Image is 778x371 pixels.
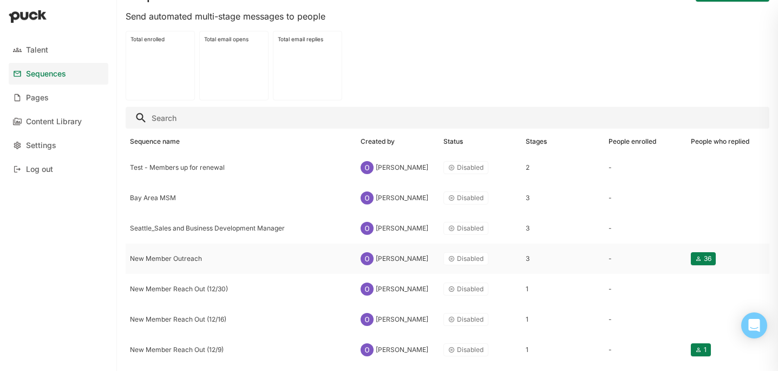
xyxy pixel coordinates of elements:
[9,63,108,85] a: Sequences
[691,138,749,145] div: People who replied
[130,285,352,293] div: New Member Reach Out (12/30)
[526,316,600,323] div: 1
[26,46,48,55] div: Talent
[9,135,108,156] a: Settings
[376,255,428,263] div: [PERSON_NAME]
[26,141,56,150] div: Settings
[130,255,352,263] div: New Member Outreach
[376,194,428,202] div: [PERSON_NAME]
[26,165,53,174] div: Log out
[526,164,600,171] div: 2
[126,10,769,22] div: Send automated multi-stage messages to people
[457,346,483,354] div: Disabled
[376,164,428,171] div: [PERSON_NAME]
[130,316,352,323] div: New Member Reach Out (12/16)
[526,346,600,354] div: 1
[526,255,600,263] div: 3
[376,316,428,323] div: [PERSON_NAME]
[130,36,190,42] div: Total enrolled
[457,316,483,323] div: Disabled
[278,36,337,42] div: Total email replies
[26,117,82,126] div: Content Library
[609,194,683,202] div: -
[130,138,180,145] div: Sequence name
[526,285,600,293] div: 1
[609,316,683,323] div: -
[126,107,769,129] input: Search
[130,194,352,202] div: Bay Area MSM
[130,164,352,171] div: Test - Members up for renewal
[457,225,483,232] div: Disabled
[609,255,683,263] div: -
[609,164,683,171] div: -
[609,285,683,293] div: -
[704,255,711,263] div: 36
[204,36,264,42] div: Total email opens
[457,255,483,263] div: Disabled
[376,346,428,354] div: [PERSON_NAME]
[526,194,600,202] div: 3
[130,225,352,232] div: Seattle_Sales and Business Development Manager
[130,346,352,354] div: New Member Reach Out (12/9)
[526,138,547,145] div: Stages
[26,69,66,79] div: Sequences
[9,111,108,132] a: Content Library
[376,285,428,293] div: [PERSON_NAME]
[457,285,483,293] div: Disabled
[526,225,600,232] div: 3
[609,138,656,145] div: People enrolled
[704,346,707,354] div: 1
[26,93,49,103] div: Pages
[9,87,108,108] a: Pages
[741,312,767,338] div: Open Intercom Messenger
[9,39,108,61] a: Talent
[609,346,683,354] div: -
[376,225,428,232] div: [PERSON_NAME]
[443,138,463,145] div: Status
[609,225,683,232] div: -
[457,194,483,202] div: Disabled
[361,138,395,145] div: Created by
[457,164,483,171] div: Disabled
